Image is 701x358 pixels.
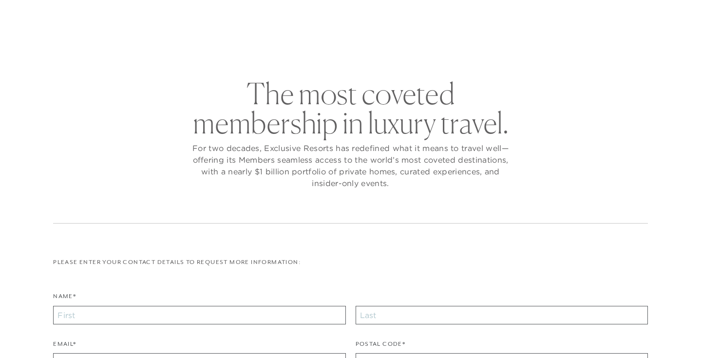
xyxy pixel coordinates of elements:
[190,142,512,189] p: For two decades, Exclusive Resorts has redefined what it means to travel well—offering its Member...
[53,258,648,267] p: Please enter your contact details to request more information:
[53,292,76,306] label: Name*
[598,11,646,19] a: Member Login
[356,339,406,354] label: Postal Code*
[29,11,72,19] a: Get Started
[53,306,345,324] input: First
[403,31,462,59] a: Community
[356,306,648,324] input: Last
[53,339,76,354] label: Email*
[239,31,313,59] a: The Collection
[328,31,388,59] a: Membership
[190,79,512,137] h2: The most coveted membership in luxury travel.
